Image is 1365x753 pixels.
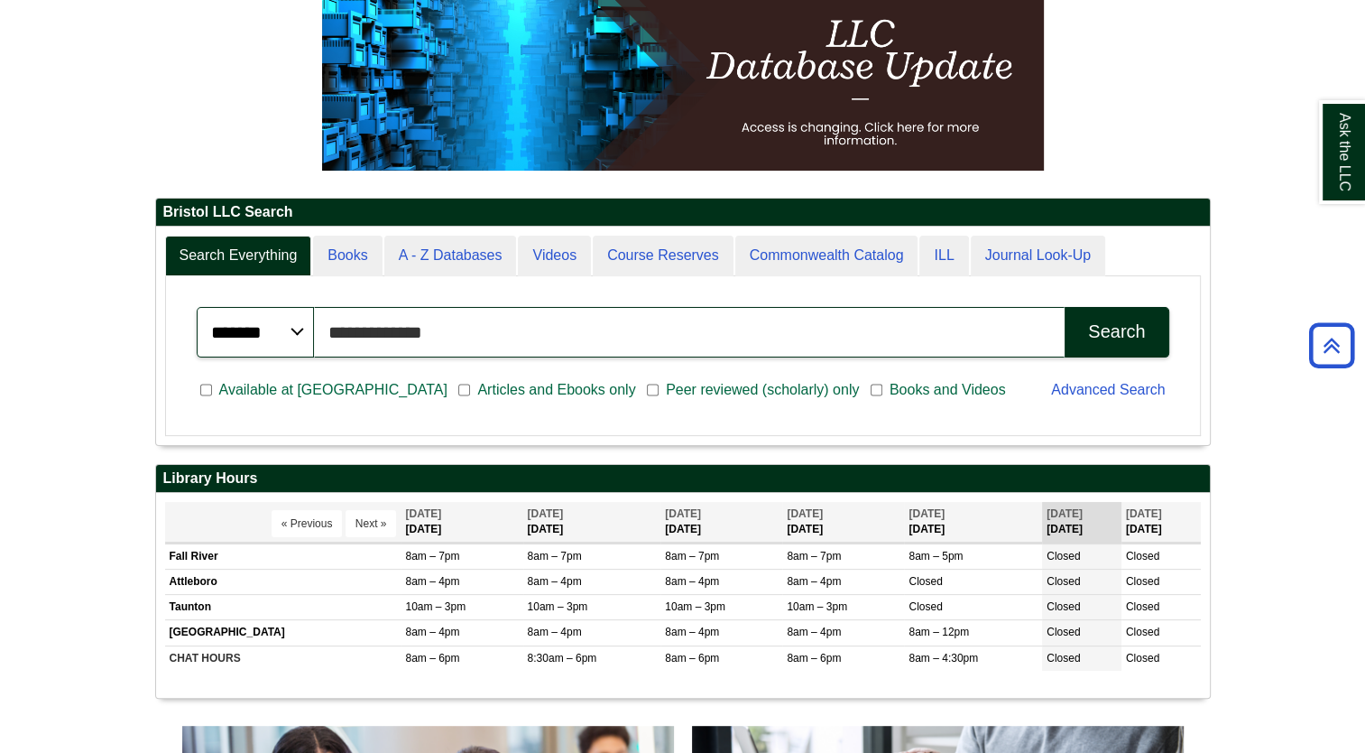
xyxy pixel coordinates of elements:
[528,550,582,562] span: 8am – 7pm
[665,600,725,613] span: 10am – 3pm
[165,570,401,595] td: Attleboro
[1047,550,1080,562] span: Closed
[787,626,841,638] span: 8am – 4pm
[908,550,963,562] span: 8am – 5pm
[272,510,343,537] button: « Previous
[908,507,945,520] span: [DATE]
[1047,626,1080,638] span: Closed
[528,507,564,520] span: [DATE]
[165,646,401,671] td: CHAT HOURS
[908,575,942,588] span: Closed
[908,600,942,613] span: Closed
[405,575,459,588] span: 8am – 4pm
[1042,502,1121,543] th: [DATE]
[971,236,1105,276] a: Journal Look-Up
[665,652,719,665] span: 8am – 6pm
[1047,600,1080,613] span: Closed
[782,502,904,543] th: [DATE]
[518,236,591,276] a: Videos
[1126,575,1159,588] span: Closed
[156,465,1210,493] h2: Library Hours
[405,600,466,613] span: 10am – 3pm
[919,236,968,276] a: ILL
[1126,507,1162,520] span: [DATE]
[1047,507,1083,520] span: [DATE]
[165,595,401,620] td: Taunton
[165,620,401,646] td: [GEOGRAPHIC_DATA]
[313,236,382,276] a: Books
[401,502,522,543] th: [DATE]
[165,544,401,570] td: Fall River
[1126,550,1159,562] span: Closed
[384,236,517,276] a: A - Z Databases
[665,575,719,588] span: 8am – 4pm
[593,236,733,276] a: Course Reserves
[212,379,455,401] span: Available at [GEOGRAPHIC_DATA]
[787,550,841,562] span: 8am – 7pm
[787,652,841,665] span: 8am – 6pm
[156,199,1210,227] h2: Bristol LLC Search
[1047,652,1080,665] span: Closed
[1088,321,1145,342] div: Search
[458,382,470,398] input: Articles and Ebooks only
[787,507,823,520] span: [DATE]
[528,626,582,638] span: 8am – 4pm
[523,502,661,543] th: [DATE]
[1303,333,1360,358] a: Back to Top
[647,382,659,398] input: Peer reviewed (scholarly) only
[528,600,588,613] span: 10am – 3pm
[1051,382,1165,397] a: Advanced Search
[405,652,459,665] span: 8am – 6pm
[660,502,782,543] th: [DATE]
[1126,652,1159,665] span: Closed
[470,379,642,401] span: Articles and Ebooks only
[165,236,312,276] a: Search Everything
[908,652,978,665] span: 8am – 4:30pm
[1121,502,1201,543] th: [DATE]
[200,382,212,398] input: Available at [GEOGRAPHIC_DATA]
[908,626,969,638] span: 8am – 12pm
[1126,626,1159,638] span: Closed
[659,379,866,401] span: Peer reviewed (scholarly) only
[405,626,459,638] span: 8am – 4pm
[528,652,597,665] span: 8:30am – 6pm
[405,550,459,562] span: 8am – 7pm
[871,382,882,398] input: Books and Videos
[1126,600,1159,613] span: Closed
[1065,307,1168,358] button: Search
[346,510,397,537] button: Next »
[735,236,918,276] a: Commonwealth Catalog
[665,550,719,562] span: 8am – 7pm
[882,379,1013,401] span: Books and Videos
[665,626,719,638] span: 8am – 4pm
[787,575,841,588] span: 8am – 4pm
[665,507,701,520] span: [DATE]
[405,507,441,520] span: [DATE]
[904,502,1042,543] th: [DATE]
[787,600,847,613] span: 10am – 3pm
[528,575,582,588] span: 8am – 4pm
[1047,575,1080,588] span: Closed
